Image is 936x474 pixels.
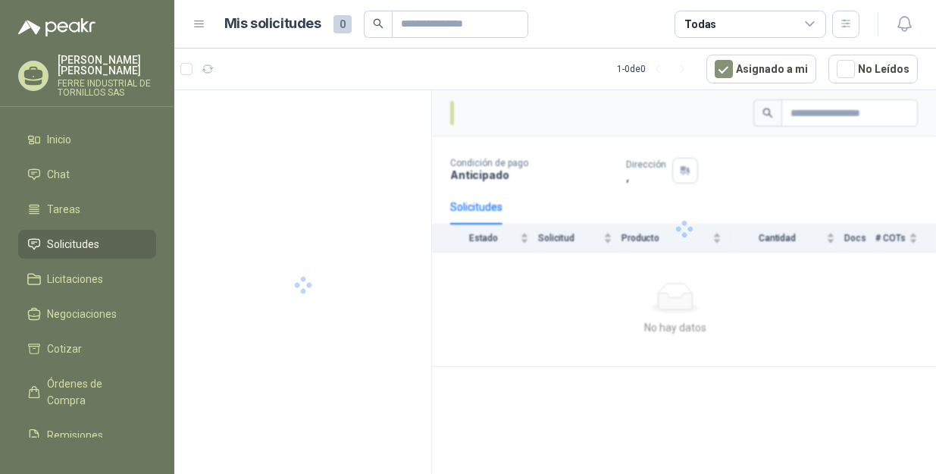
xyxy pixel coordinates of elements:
[617,57,694,81] div: 1 - 0 de 0
[18,160,156,189] a: Chat
[47,271,103,287] span: Licitaciones
[684,16,716,33] div: Todas
[706,55,816,83] button: Asignado a mi
[18,265,156,294] a: Licitaciones
[333,15,352,33] span: 0
[18,334,156,363] a: Cotizar
[18,300,156,328] a: Negociaciones
[47,427,103,444] span: Remisiones
[47,375,142,409] span: Órdenes de Compra
[47,341,82,357] span: Cotizar
[18,125,156,154] a: Inicio
[18,195,156,224] a: Tareas
[224,13,321,35] h1: Mis solicitudes
[18,230,156,259] a: Solicitudes
[47,201,80,218] span: Tareas
[18,18,95,36] img: Logo peakr
[18,421,156,450] a: Remisiones
[828,55,918,83] button: No Leídos
[18,369,156,415] a: Órdenes de Compra
[58,55,156,76] p: [PERSON_NAME] [PERSON_NAME]
[47,306,117,322] span: Negociaciones
[47,131,71,148] span: Inicio
[47,166,70,183] span: Chat
[373,18,383,29] span: search
[58,79,156,97] p: FERRE INDUSTRIAL DE TORNILLOS SAS
[47,236,99,253] span: Solicitudes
